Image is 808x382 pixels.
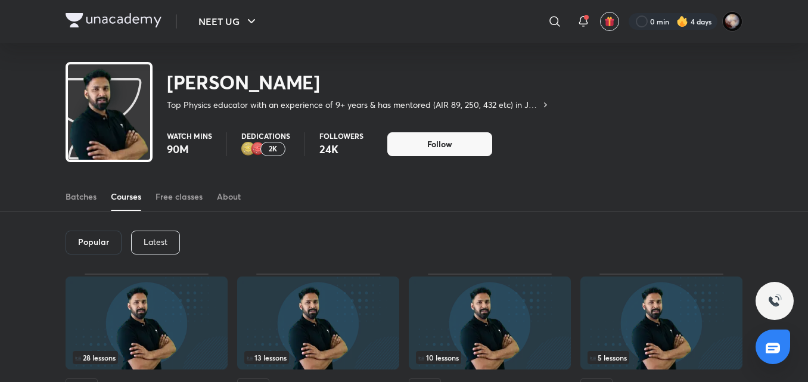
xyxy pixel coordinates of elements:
h2: [PERSON_NAME] [167,70,550,94]
h6: Popular [78,237,109,247]
div: infocontainer [588,351,735,364]
p: 24K [319,142,363,156]
img: educator badge2 [241,142,256,156]
button: Follow [387,132,492,156]
img: educator badge1 [251,142,265,156]
a: About [217,182,241,211]
span: Follow [427,138,452,150]
img: avatar [604,16,615,27]
span: 5 lessons [590,354,627,361]
img: Thumbnail [237,277,399,369]
p: Top Physics educator with an experience of 9+ years & has mentored (AIR 89, 250, 432 etc) in JEE ... [167,99,540,111]
span: 10 lessons [418,354,459,361]
img: Company Logo [66,13,161,27]
img: Swarit [722,11,742,32]
a: Free classes [156,182,203,211]
img: class [68,67,150,185]
p: Watch mins [167,132,212,139]
div: About [217,191,241,203]
button: NEET UG [191,10,266,33]
div: left [416,351,564,364]
img: ttu [767,294,782,308]
p: 90M [167,142,212,156]
div: left [73,351,220,364]
div: infosection [244,351,392,364]
p: Followers [319,132,363,139]
a: Company Logo [66,13,161,30]
img: Thumbnail [66,277,228,369]
div: infosection [588,351,735,364]
div: Batches [66,191,97,203]
p: Dedications [241,132,290,139]
img: Thumbnail [409,277,571,369]
span: 28 lessons [75,354,116,361]
a: Batches [66,182,97,211]
div: left [588,351,735,364]
p: 2K [269,145,277,153]
a: Courses [111,182,141,211]
div: infocontainer [244,351,392,364]
div: infocontainer [73,351,220,364]
img: Thumbnail [580,277,742,369]
div: infosection [73,351,220,364]
div: Courses [111,191,141,203]
div: Free classes [156,191,203,203]
div: infocontainer [416,351,564,364]
div: infosection [416,351,564,364]
button: avatar [600,12,619,31]
p: Latest [144,237,167,247]
div: left [244,351,392,364]
img: streak [676,15,688,27]
span: 13 lessons [247,354,287,361]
